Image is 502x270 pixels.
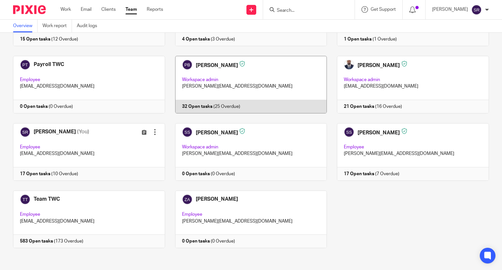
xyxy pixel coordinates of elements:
a: Clients [101,6,116,13]
a: Team [125,6,137,13]
a: Work report [42,20,72,32]
img: svg%3E [471,5,482,15]
a: Work [60,6,71,13]
p: [PERSON_NAME] [432,6,468,13]
a: Email [81,6,92,13]
a: Overview [13,20,38,32]
img: Pixie [13,5,46,14]
span: Get Support [371,7,396,12]
a: Reports [147,6,163,13]
input: Search [276,8,335,14]
a: Audit logs [77,20,102,32]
